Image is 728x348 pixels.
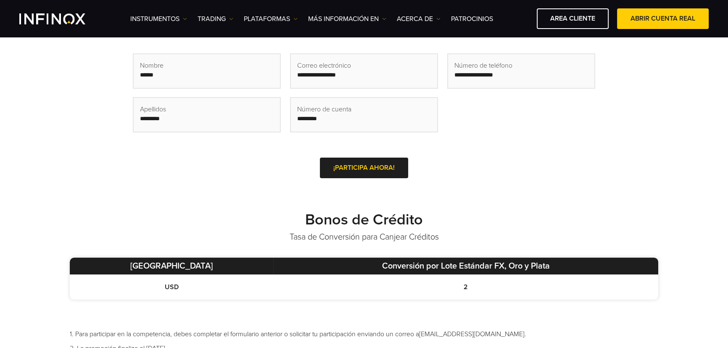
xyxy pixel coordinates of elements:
span: Correo electrónico [297,61,351,71]
a: Patrocinios [451,14,493,24]
a: ABRIR CUENTA REAL [617,8,709,29]
td: 2 [273,274,658,300]
span: Nombre [140,61,164,71]
a: INFINOX Logo [19,13,105,24]
a: ¡PARTICIPA AHORA! [320,158,408,178]
a: Más información en [308,14,386,24]
a: ACERCA DE [397,14,440,24]
a: PLATAFORMAS [244,14,298,24]
th: [GEOGRAPHIC_DATA] [70,258,273,274]
a: AREA CLIENTE [537,8,609,29]
strong: Bonos de Crédito [305,211,423,229]
span: Apellidos [140,104,166,114]
li: 1. Para participar en la competencia, debes completar el formulario anterior o solicitar tu parti... [70,329,658,339]
span: Número de teléfono [454,61,512,71]
a: Instrumentos [130,14,187,24]
th: Conversión por Lote Estándar FX, Oro y Plata [273,258,658,274]
td: USD [70,274,273,300]
span: Número de cuenta [297,104,351,114]
a: TRADING [198,14,233,24]
p: Tasa de Conversión para Canjear Créditos [70,231,658,243]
